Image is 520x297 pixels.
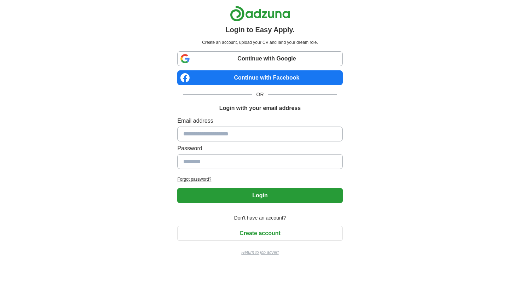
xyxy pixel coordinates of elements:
a: Return to job advert [177,249,342,256]
button: Create account [177,226,342,241]
a: Forgot password? [177,176,342,182]
h1: Login with your email address [219,104,301,112]
p: Create an account, upload your CV and land your dream role. [179,39,341,46]
span: Don't have an account? [230,214,290,222]
label: Email address [177,117,342,125]
h1: Login to Easy Apply. [225,24,295,35]
button: Login [177,188,342,203]
span: OR [252,91,268,98]
img: Adzuna logo [230,6,290,22]
a: Create account [177,230,342,236]
a: Continue with Google [177,51,342,66]
a: Continue with Facebook [177,70,342,85]
label: Password [177,144,342,153]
